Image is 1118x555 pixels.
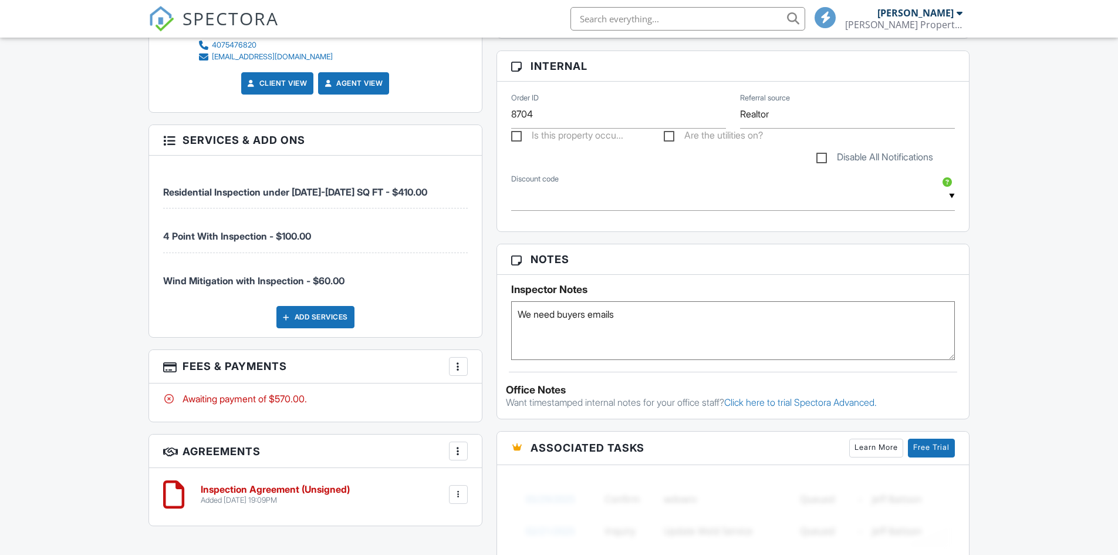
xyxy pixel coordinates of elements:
[201,496,350,505] div: Added [DATE] 19:09PM
[148,16,279,41] a: SPECTORA
[849,439,903,458] a: Learn More
[531,440,644,456] span: Associated Tasks
[497,51,970,82] h3: Internal
[908,439,955,458] a: Free Trial
[212,52,333,62] div: [EMAIL_ADDRESS][DOMAIN_NAME]
[276,306,354,328] div: Add Services
[322,78,383,89] a: Agent View
[201,485,350,505] a: Inspection Agreement (Unsigned) Added [DATE] 19:09PM
[245,78,308,89] a: Client View
[163,164,468,208] li: Service: Residential Inspection under 1001-2000 SQ FT
[163,186,427,198] span: Residential Inspection under [DATE]-[DATE] SQ FT - $410.00
[497,244,970,275] h3: Notes
[163,275,344,287] span: Wind Mitigation with Inspection - $60.00
[163,392,468,405] div: Awaiting payment of $570.00.
[511,130,623,144] label: Is this property occupied?
[511,174,559,184] label: Discount code
[664,130,763,144] label: Are the utilities on?
[149,125,482,156] h3: Services & Add ons
[506,384,961,396] div: Office Notes
[724,396,877,408] a: Click here to trial Spectora Advanced.
[198,51,333,63] a: [EMAIL_ADDRESS][DOMAIN_NAME]
[163,208,468,253] li: Service: 4 Point With Inspection
[149,350,482,384] h3: Fees & Payments
[198,39,333,51] a: 4075476820
[877,7,954,19] div: [PERSON_NAME]
[183,6,279,31] span: SPECTORA
[511,93,539,103] label: Order ID
[149,435,482,468] h3: Agreements
[845,19,962,31] div: Bowman Property Inspections
[163,230,311,242] span: 4 Point With Inspection - $100.00
[148,6,174,32] img: The Best Home Inspection Software - Spectora
[511,301,955,360] textarea: We need buyers emails
[201,485,350,495] h6: Inspection Agreement (Unsigned)
[511,284,955,295] h5: Inspector Notes
[163,253,468,297] li: Service: Wind Mitigation with Inspection
[570,7,805,31] input: Search everything...
[506,396,961,409] p: Want timestamped internal notes for your office staff?
[816,152,933,166] label: Disable All Notifications
[212,41,256,50] div: 4075476820
[740,93,790,103] label: Referral source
